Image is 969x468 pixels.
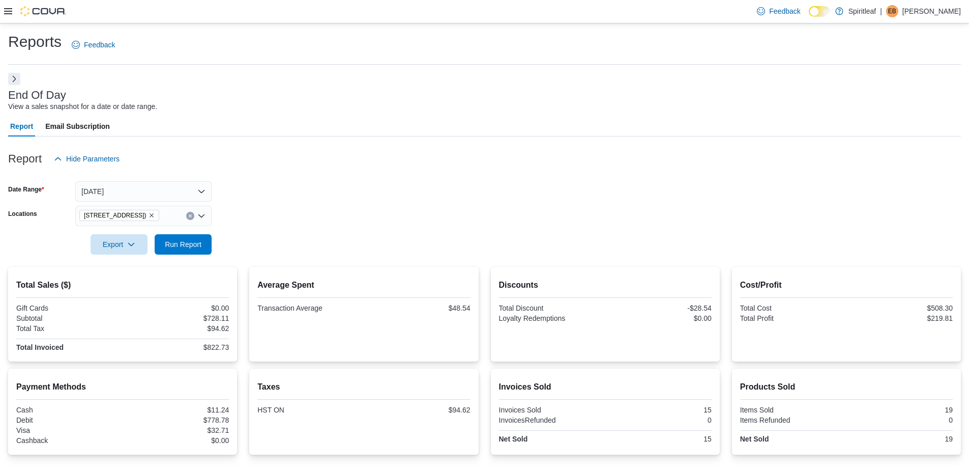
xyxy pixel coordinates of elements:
[366,406,470,414] div: $94.62
[848,416,953,424] div: 0
[149,212,155,218] button: Remove 578 - Spiritleaf Bridge St (Campbellford) from selection in this group
[880,5,882,17] p: |
[499,314,603,322] div: Loyalty Redemptions
[848,5,876,17] p: Spiritleaf
[16,416,121,424] div: Debit
[16,343,64,351] strong: Total Invoiced
[125,426,229,434] div: $32.71
[257,406,362,414] div: HST ON
[16,324,121,333] div: Total Tax
[499,279,712,291] h2: Discounts
[902,5,961,17] p: [PERSON_NAME]
[886,5,898,17] div: Emily B
[75,181,212,202] button: [DATE]
[809,6,830,17] input: Dark Mode
[125,314,229,322] div: $728.11
[499,435,528,443] strong: Net Sold
[125,304,229,312] div: $0.00
[257,304,362,312] div: Transaction Average
[740,381,953,393] h2: Products Sold
[16,426,121,434] div: Visa
[45,116,110,136] span: Email Subscription
[20,6,66,16] img: Cova
[888,5,896,17] span: EB
[740,406,844,414] div: Items Sold
[197,212,205,220] button: Open list of options
[16,381,229,393] h2: Payment Methods
[125,324,229,333] div: $94.62
[607,314,712,322] div: $0.00
[8,101,157,112] div: View a sales snapshot for a date or date range.
[740,416,844,424] div: Items Refunded
[125,416,229,424] div: $778.78
[8,153,42,165] h3: Report
[125,436,229,445] div: $0.00
[68,35,119,55] a: Feedback
[607,406,712,414] div: 15
[66,154,120,164] span: Hide Parameters
[848,406,953,414] div: 19
[607,304,712,312] div: -$28.54
[97,234,141,255] span: Export
[753,1,804,21] a: Feedback
[366,304,470,312] div: $48.54
[740,314,844,322] div: Total Profit
[8,73,20,85] button: Next
[8,32,62,52] h1: Reports
[186,212,194,220] button: Clear input
[84,40,115,50] span: Feedback
[16,304,121,312] div: Gift Cards
[16,279,229,291] h2: Total Sales ($)
[8,89,66,101] h3: End Of Day
[769,6,800,16] span: Feedback
[740,279,953,291] h2: Cost/Profit
[155,234,212,255] button: Run Report
[16,314,121,322] div: Subtotal
[607,435,712,443] div: 15
[740,435,769,443] strong: Net Sold
[257,279,470,291] h2: Average Spent
[125,343,229,351] div: $822.73
[499,304,603,312] div: Total Discount
[165,239,201,250] span: Run Report
[50,149,124,169] button: Hide Parameters
[257,381,470,393] h2: Taxes
[848,304,953,312] div: $508.30
[125,406,229,414] div: $11.24
[607,416,712,424] div: 0
[84,210,146,221] span: [STREET_ADDRESS])
[10,116,33,136] span: Report
[848,435,953,443] div: 19
[8,185,44,194] label: Date Range
[499,381,712,393] h2: Invoices Sold
[16,406,121,414] div: Cash
[740,304,844,312] div: Total Cost
[848,314,953,322] div: $219.81
[16,436,121,445] div: Cashback
[499,416,603,424] div: InvoicesRefunded
[8,210,37,218] label: Locations
[91,234,148,255] button: Export
[499,406,603,414] div: Invoices Sold
[79,210,159,221] span: 578 - Spiritleaf Bridge St (Campbellford)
